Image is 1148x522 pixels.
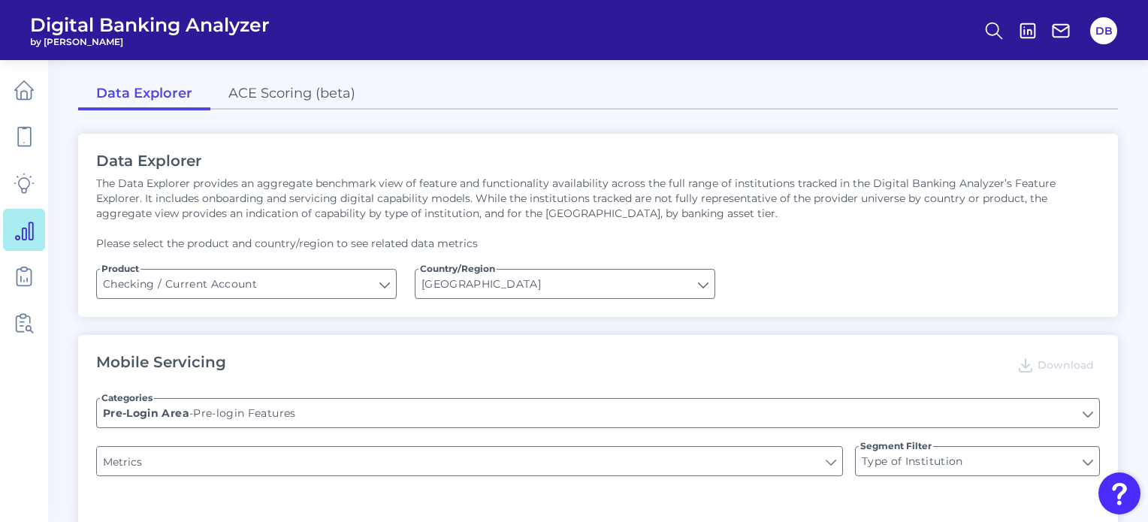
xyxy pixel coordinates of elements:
[100,392,154,404] span: Categories
[1090,17,1117,44] button: DB
[30,36,270,47] span: by [PERSON_NAME]
[100,263,140,275] span: Product
[1038,358,1094,372] span: Download
[78,79,210,110] a: Data Explorer
[859,440,933,452] span: Segment Filter
[30,14,270,36] span: Digital Banking Analyzer
[1098,472,1140,514] button: Open Resource Center
[96,353,226,377] h2: Mobile Servicing
[210,79,373,110] a: ACE Scoring (beta)
[97,448,841,475] label: Metrics
[96,176,1100,221] p: The Data Explorer provides an aggregate benchmark view of feature and functionality availability ...
[96,152,1100,170] h2: Data Explorer
[418,263,497,275] span: Country/Region
[1011,353,1100,377] button: Download
[96,236,1100,251] p: Please select the product and country/region to see related data metrics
